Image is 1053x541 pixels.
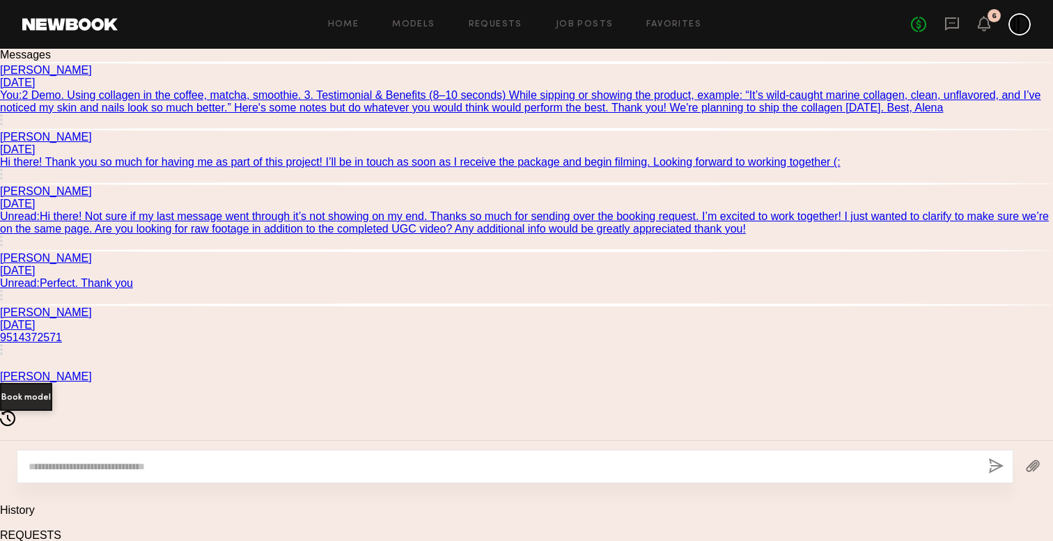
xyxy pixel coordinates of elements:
a: Home [328,20,359,29]
div: 6 [992,13,997,20]
a: Job Posts [556,20,614,29]
a: Requests [469,20,522,29]
a: Favorites [646,20,701,29]
a: Models [392,20,435,29]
